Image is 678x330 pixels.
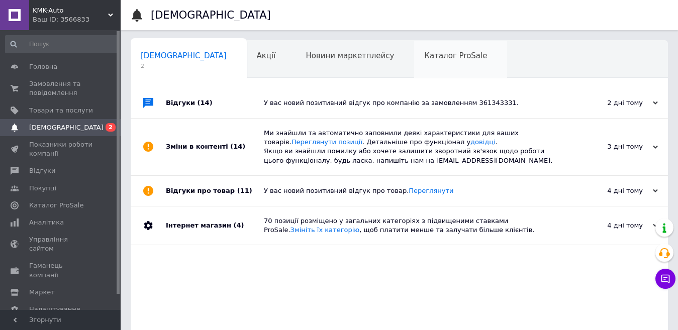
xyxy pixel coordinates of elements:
[306,51,394,60] span: Новини маркетплейсу
[198,99,213,106] span: (14)
[557,221,658,230] div: 4 дні тому
[166,176,264,206] div: Відгуки про товар
[166,206,264,245] div: Інтернет магазин
[166,119,264,175] div: Зміни в контенті
[29,261,93,279] span: Гаманець компанії
[233,222,244,229] span: (4)
[424,51,487,60] span: Каталог ProSale
[29,184,56,193] span: Покупці
[655,269,675,289] button: Чат з покупцем
[141,51,227,60] span: [DEMOGRAPHIC_DATA]
[264,98,557,107] div: У вас новий позитивний відгук про компанію за замовленням 361343331.
[557,142,658,151] div: 3 дні тому
[29,166,55,175] span: Відгуки
[557,98,658,107] div: 2 дні тому
[106,123,116,132] span: 2
[29,201,83,210] span: Каталог ProSale
[264,129,557,165] div: Ми знайшли та автоматично заповнили деякі характеристики для ваших товарів. . Детальніше про функ...
[230,143,245,150] span: (14)
[264,186,557,195] div: У вас новий позитивний відгук про товар.
[29,106,93,115] span: Товари та послуги
[29,79,93,97] span: Замовлення та повідомлення
[292,138,362,146] a: Переглянути позиції
[29,123,104,132] span: [DEMOGRAPHIC_DATA]
[33,6,108,15] span: KMK-Auto
[141,62,227,70] span: 2
[29,288,55,297] span: Маркет
[29,305,80,314] span: Налаштування
[237,187,252,194] span: (11)
[151,9,271,21] h1: [DEMOGRAPHIC_DATA]
[257,51,276,60] span: Акції
[5,35,119,53] input: Пошук
[166,88,264,118] div: Відгуки
[409,187,453,194] a: Переглянути
[290,226,360,234] a: Змініть їх категорію
[29,62,57,71] span: Головна
[33,15,121,24] div: Ваш ID: 3566833
[29,218,64,227] span: Аналітика
[264,216,557,235] div: 70 позиції розміщено у загальних категоріях з підвищеними ставками ProSale. , щоб платити менше т...
[557,186,658,195] div: 4 дні тому
[29,140,93,158] span: Показники роботи компанії
[29,235,93,253] span: Управління сайтом
[470,138,496,146] a: довідці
